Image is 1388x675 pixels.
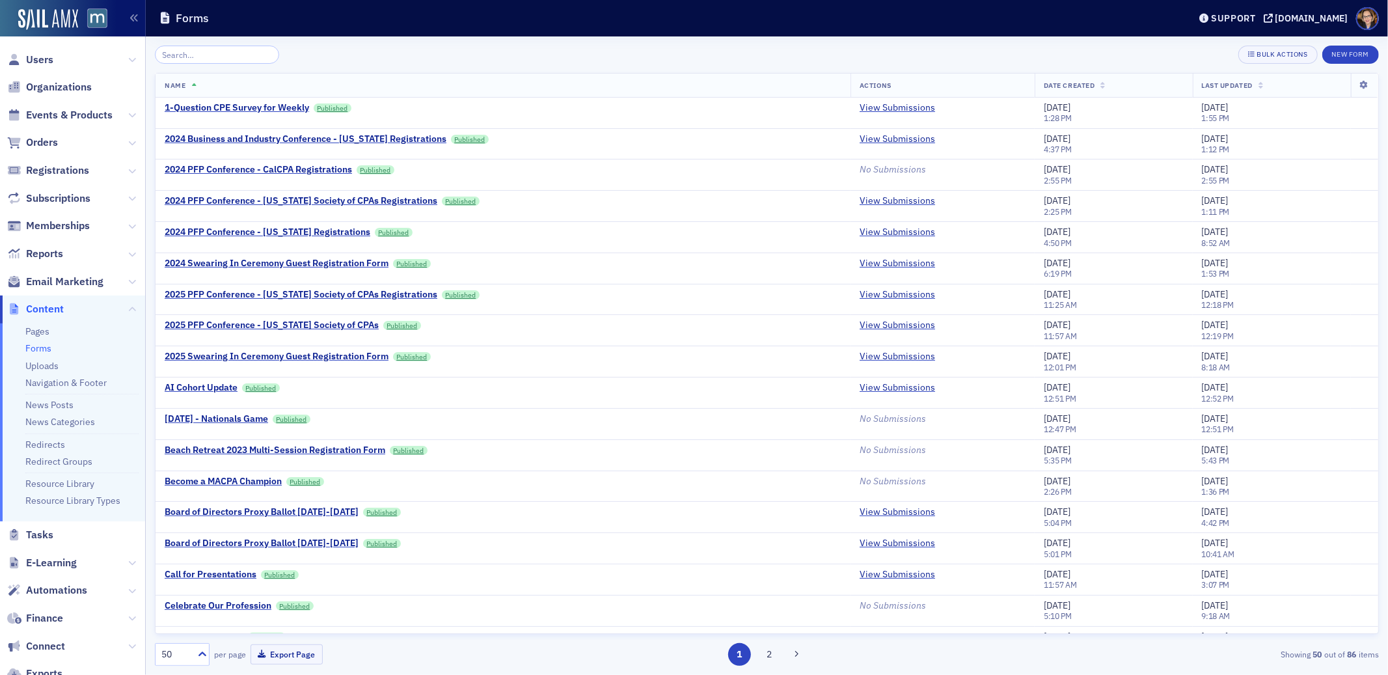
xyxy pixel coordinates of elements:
[1044,424,1076,434] time: 12:47 PM
[165,227,370,238] a: 2024 PFP Conference - [US_STATE] Registrations
[1202,599,1229,611] span: [DATE]
[7,556,77,570] a: E-Learning
[1202,486,1230,497] time: 1:36 PM
[7,247,63,261] a: Reports
[165,445,385,456] a: Beach Retreat 2023 Multi-Session Registration Form
[1202,549,1235,559] time: 10:41 AM
[26,556,77,570] span: E-Learning
[363,508,401,517] a: Published
[165,102,309,114] div: 1-Question CPE Survey for Weekly
[165,382,238,394] a: AI Cohort Update
[1202,206,1230,217] time: 1:11 PM
[1202,299,1234,310] time: 12:18 PM
[860,258,935,269] a: View Submissions
[1202,537,1229,549] span: [DATE]
[25,495,120,506] a: Resource Library Types
[7,135,58,150] a: Orders
[1202,319,1229,331] span: [DATE]
[860,569,935,581] a: View Submissions
[860,382,935,394] a: View Submissions
[1044,163,1070,175] span: [DATE]
[1044,455,1072,465] time: 5:35 PM
[1202,413,1229,424] span: [DATE]
[357,165,394,174] a: Published
[25,478,94,489] a: Resource Library
[860,195,935,207] a: View Submissions
[286,477,324,486] a: Published
[1044,549,1072,559] time: 5:01 PM
[18,9,78,30] a: SailAMX
[442,197,480,206] a: Published
[165,506,359,518] div: Board of Directors Proxy Ballot [DATE]-[DATE]
[165,413,268,425] div: [DATE] - Nationals Game
[1044,175,1072,186] time: 2:55 PM
[1044,393,1076,404] time: 12:51 PM
[1044,268,1072,279] time: 6:19 PM
[165,258,388,269] a: 2024 Swearing In Ceremony Guest Registration Form
[375,228,413,237] a: Published
[25,342,51,354] a: Forms
[165,320,379,331] a: 2025 PFP Conference - [US_STATE] Society of CPAs
[860,164,1026,176] div: No Submissions
[1044,331,1077,341] time: 11:57 AM
[860,445,1026,456] div: No Submissions
[176,10,209,26] h1: Forms
[1202,257,1229,269] span: [DATE]
[276,601,314,611] a: Published
[1202,226,1229,238] span: [DATE]
[7,275,103,289] a: Email Marketing
[1202,381,1229,393] span: [DATE]
[165,538,359,549] a: Board of Directors Proxy Ballot [DATE]-[DATE]
[1322,48,1379,59] a: New Form
[165,476,282,488] a: Become a MACPA Champion
[390,446,428,455] a: Published
[1044,206,1072,217] time: 2:25 PM
[7,191,90,206] a: Subscriptions
[860,227,935,238] a: View Submissions
[1044,537,1070,549] span: [DATE]
[26,53,53,67] span: Users
[1044,611,1072,621] time: 5:10 PM
[261,570,299,579] a: Published
[26,80,92,94] span: Organizations
[165,81,185,90] span: Name
[25,325,49,337] a: Pages
[165,569,256,581] div: Call for Presentations
[758,643,781,666] button: 2
[248,633,286,642] a: Published
[7,639,65,654] a: Connect
[155,46,279,64] input: Search…
[1202,133,1229,145] span: [DATE]
[165,133,446,145] a: 2024 Business and Industry Conference - [US_STATE] Registrations
[1044,362,1076,372] time: 12:01 PM
[1044,195,1070,206] span: [DATE]
[1264,14,1353,23] button: [DOMAIN_NAME]
[1202,144,1230,154] time: 1:12 PM
[860,81,891,90] span: Actions
[165,289,437,301] a: 2025 PFP Conference - [US_STATE] Society of CPAs Registrations
[1044,319,1070,331] span: [DATE]
[728,643,751,666] button: 1
[1044,381,1070,393] span: [DATE]
[26,247,63,261] span: Reports
[1202,631,1229,642] span: [DATE]
[1044,299,1077,310] time: 11:25 AM
[1311,648,1324,660] strong: 50
[1044,568,1070,580] span: [DATE]
[1202,393,1234,404] time: 12:52 PM
[1202,568,1229,580] span: [DATE]
[1044,81,1095,90] span: Date Created
[1202,268,1230,279] time: 1:53 PM
[26,275,103,289] span: Email Marketing
[26,528,53,542] span: Tasks
[451,135,489,144] a: Published
[26,219,90,233] span: Memberships
[1044,144,1072,154] time: 4:37 PM
[980,648,1379,660] div: Showing out of items
[165,351,388,363] a: 2025 Swearing In Ceremony Guest Registration Form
